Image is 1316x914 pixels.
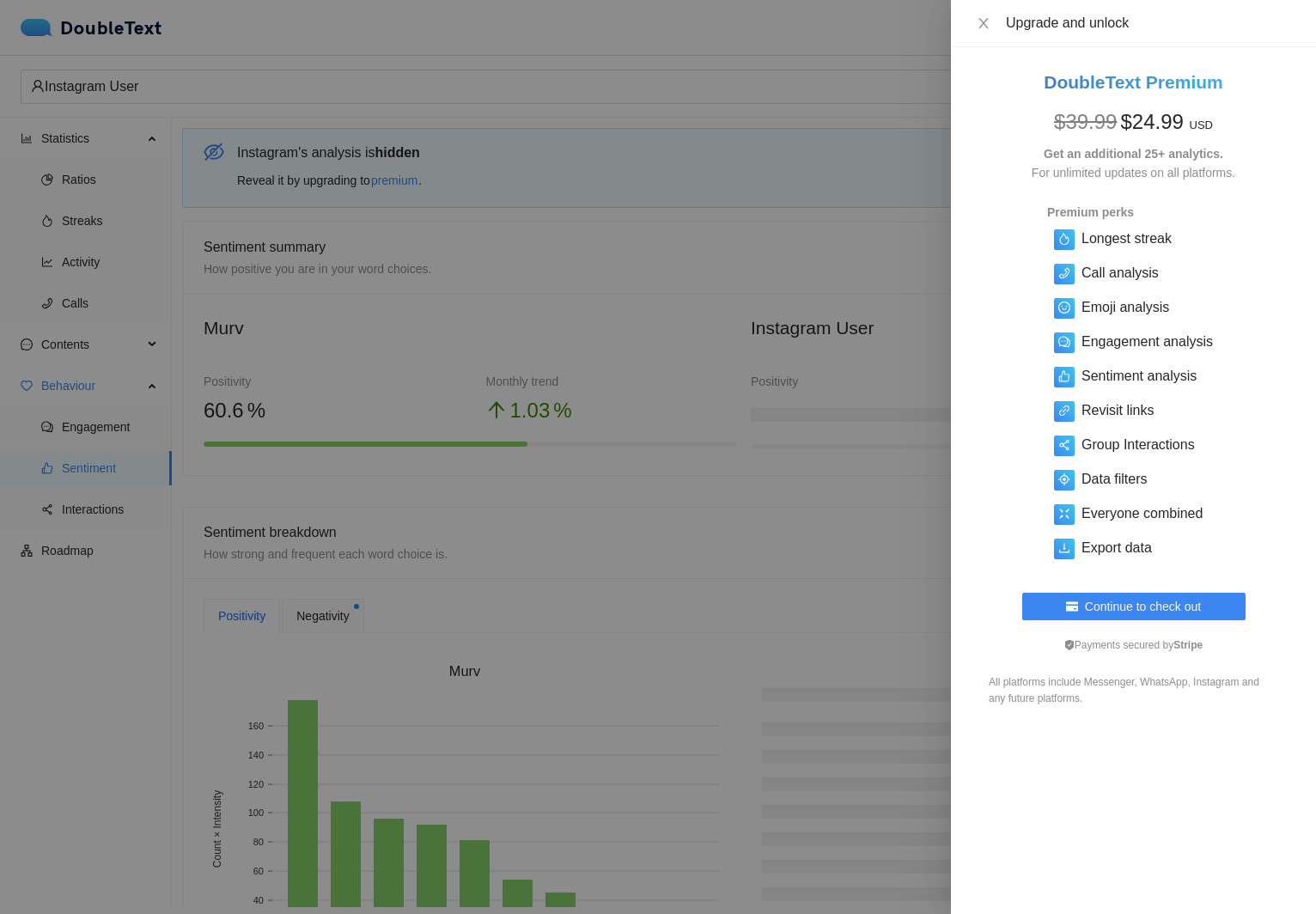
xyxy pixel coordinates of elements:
[1081,435,1195,455] h5: Group Interactions
[1081,263,1159,283] h5: Call analysis
[1054,110,1117,133] span: $ 39.99
[1058,439,1070,451] span: share-alt
[1081,503,1203,524] h5: Everyone combined
[1066,600,1078,614] span: credit-card
[1044,147,1223,161] strong: Get an additional 25+ analytics.
[977,16,990,30] span: close
[1120,110,1183,133] span: $ 24.99
[1081,469,1147,490] h5: Data filters
[1081,366,1197,387] h5: Sentiment analysis
[1081,538,1152,558] h5: Export data
[1081,400,1154,421] h5: Revisit links
[1022,593,1246,620] button: credit-cardContinue to check out
[1058,405,1070,417] span: link
[1058,267,1070,279] span: phone
[1047,205,1134,219] strong: Premium perks
[1058,508,1070,520] span: fullscreen-exit
[1085,597,1201,616] span: Continue to check out
[1058,370,1070,382] span: like
[1058,542,1070,554] span: download
[1190,119,1213,131] span: USD
[1058,233,1070,245] span: fire
[1081,297,1169,318] h5: Emoji analysis
[1173,639,1203,651] b: Stripe
[1058,473,1070,485] span: aim
[1064,639,1203,651] span: Payments secured by
[1032,166,1235,180] span: For unlimited updates on all platforms.
[1006,14,1295,33] div: Upgrade and unlock
[1064,640,1075,650] span: safety-certificate
[1081,228,1172,249] h5: Longest streak
[989,676,1259,704] span: All platforms include Messenger, WhatsApp, Instagram and any future platforms.
[972,68,1295,96] h2: DoubleText Premium
[1058,336,1070,348] span: comment
[972,15,996,32] button: Close
[1081,332,1213,352] h5: Engagement analysis
[1058,302,1070,314] span: smile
